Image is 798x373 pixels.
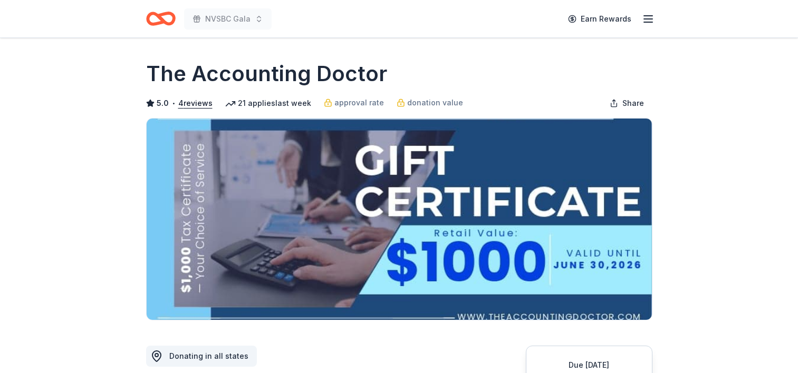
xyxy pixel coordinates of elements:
[225,97,311,110] div: 21 applies last week
[205,13,251,25] span: NVSBC Gala
[397,96,463,109] a: donation value
[622,97,644,110] span: Share
[178,97,213,110] button: 4reviews
[324,96,384,109] a: approval rate
[407,96,463,109] span: donation value
[157,97,169,110] span: 5.0
[146,6,176,31] a: Home
[539,359,639,371] div: Due [DATE]
[171,99,175,107] span: •
[601,93,652,114] button: Share
[169,351,248,360] span: Donating in all states
[562,9,638,28] a: Earn Rewards
[184,8,272,30] button: NVSBC Gala
[334,96,384,109] span: approval rate
[146,59,387,89] h1: The Accounting Doctor
[147,119,652,320] img: Image for The Accounting Doctor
